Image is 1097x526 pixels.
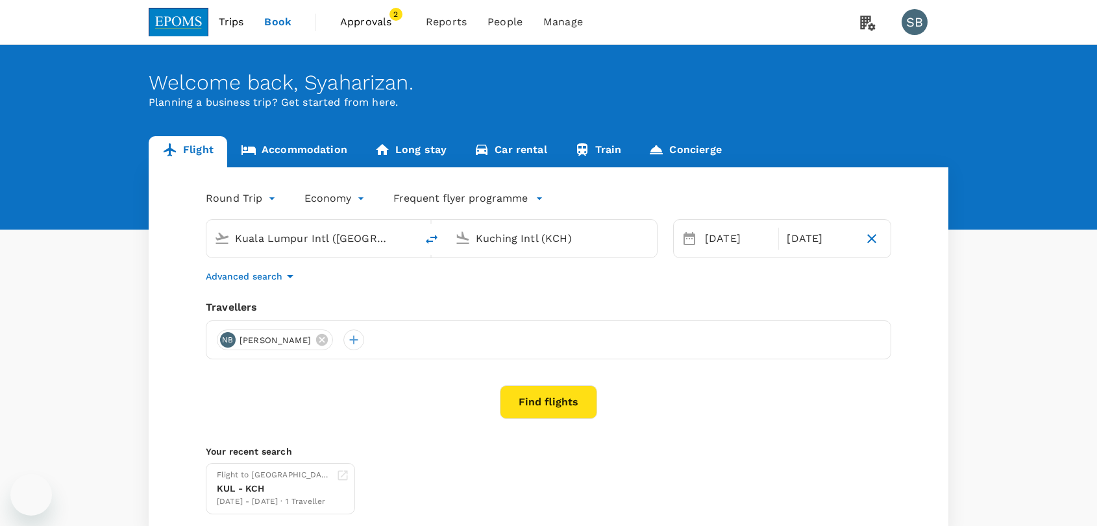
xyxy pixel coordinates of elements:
button: delete [416,224,447,255]
span: People [487,14,523,30]
div: NB[PERSON_NAME] [217,329,333,350]
div: Travellers [206,300,891,315]
div: KUL - KCH [217,482,331,496]
img: EPOMS SDN BHD [149,8,208,36]
button: Find flights [500,385,597,419]
a: Flight [149,136,227,167]
span: Manage [543,14,583,30]
div: [DATE] [700,226,776,252]
div: NB [220,332,236,348]
span: Reports [426,14,467,30]
input: Going to [476,228,630,248]
span: 2 [389,8,402,21]
span: Trips [219,14,244,30]
div: [DATE] [782,226,857,252]
span: Approvals [340,14,405,30]
iframe: Button to launch messaging window [10,474,52,516]
a: Car rental [460,136,561,167]
a: Long stay [361,136,460,167]
div: Welcome back , Syaharizan . [149,71,948,95]
span: Book [264,14,291,30]
div: Flight to [GEOGRAPHIC_DATA] [217,469,331,482]
div: Economy [304,188,367,209]
a: Train [561,136,635,167]
p: Frequent flyer programme [393,191,528,206]
button: Open [407,237,410,239]
p: Your recent search [206,445,891,458]
button: Open [648,237,650,239]
button: Advanced search [206,269,298,284]
div: Round Trip [206,188,278,209]
span: [PERSON_NAME] [232,334,319,347]
a: Concierge [635,136,735,167]
button: Frequent flyer programme [393,191,543,206]
p: Advanced search [206,270,282,283]
div: [DATE] - [DATE] · 1 Traveller [217,496,331,508]
p: Planning a business trip? Get started from here. [149,95,948,110]
div: SB [902,9,928,35]
input: Depart from [235,228,389,248]
a: Accommodation [227,136,361,167]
